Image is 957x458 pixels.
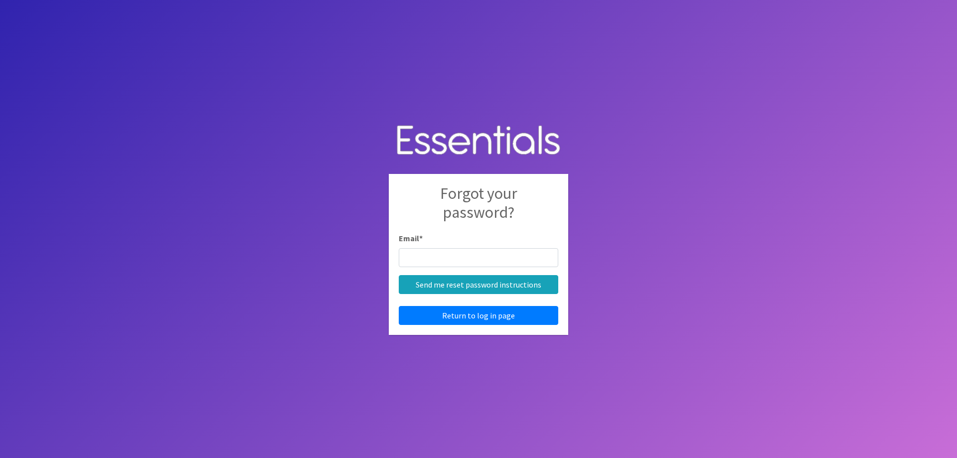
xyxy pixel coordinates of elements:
[399,232,423,244] label: Email
[399,306,558,325] a: Return to log in page
[399,275,558,294] input: Send me reset password instructions
[389,115,568,166] img: Human Essentials
[399,184,558,232] h2: Forgot your password?
[419,233,423,243] abbr: required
